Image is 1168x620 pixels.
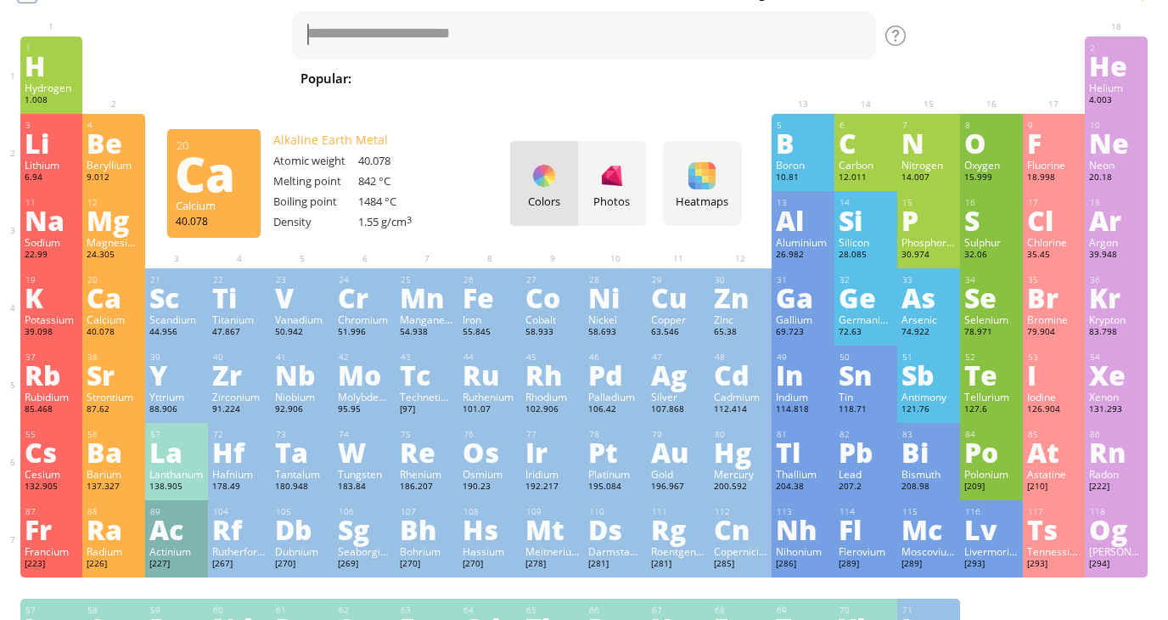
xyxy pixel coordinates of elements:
[839,274,893,285] div: 32
[25,172,79,185] div: 6.94
[276,352,329,363] div: 41
[1027,467,1081,481] div: Astatine
[1090,274,1143,285] div: 36
[839,326,893,340] div: 72.63
[776,129,830,156] div: B
[149,284,204,311] div: Sc
[525,361,580,388] div: Rh
[1089,172,1143,185] div: 20.18
[401,429,454,440] div: 75
[839,206,893,234] div: Si
[275,403,329,417] div: 92.906
[338,313,392,326] div: Chromium
[25,481,79,494] div: 132.905
[588,326,643,340] div: 58.693
[777,352,830,363] div: 49
[901,438,956,465] div: Bi
[651,403,705,417] div: 107.868
[901,158,956,172] div: Nitrogen
[1089,313,1143,326] div: Krypton
[1089,235,1143,249] div: Argon
[1090,352,1143,363] div: 54
[714,361,768,388] div: Cd
[25,284,79,311] div: K
[87,235,141,249] div: Magnesium
[212,313,267,326] div: Titanium
[714,313,768,326] div: Zinc
[338,390,392,403] div: Molybdenum
[1090,429,1143,440] div: 86
[25,197,79,208] div: 11
[964,284,1019,311] div: Se
[651,467,705,481] div: Gold
[901,313,956,326] div: Arsenic
[463,274,517,285] div: 26
[1090,120,1143,131] div: 10
[87,249,141,262] div: 24.305
[839,129,893,156] div: C
[87,284,141,311] div: Ca
[87,361,141,388] div: Sr
[839,467,893,481] div: Lead
[525,438,580,465] div: Ir
[358,194,443,209] div: 1484 °C
[149,313,204,326] div: Scandium
[965,197,1019,208] div: 16
[481,68,538,88] span: Water
[839,235,893,249] div: Silicon
[901,206,956,234] div: P
[715,429,768,440] div: 80
[715,274,768,285] div: 30
[25,326,79,340] div: 39.098
[776,172,830,185] div: 10.81
[714,403,768,417] div: 112.414
[25,158,79,172] div: Lithium
[87,467,141,481] div: Barium
[1089,206,1143,234] div: Ar
[400,313,454,326] div: Manganese
[964,326,1019,340] div: 78.971
[212,467,267,481] div: Hafnium
[25,352,79,363] div: 37
[901,326,956,340] div: 74.922
[25,52,79,79] div: H
[964,438,1019,465] div: Po
[1089,94,1143,108] div: 4.003
[25,81,79,94] div: Hydrogen
[839,361,893,388] div: Sn
[901,390,956,403] div: Antimony
[25,313,79,326] div: Potassium
[1027,129,1081,156] div: F
[212,284,267,311] div: Ti
[276,274,329,285] div: 23
[275,467,329,481] div: Tantalum
[712,68,819,88] span: H SO + NaOH
[839,197,893,208] div: 14
[714,467,768,481] div: Mercury
[339,429,392,440] div: 74
[714,438,768,465] div: Hg
[1089,390,1143,403] div: Xenon
[212,326,267,340] div: 47.867
[149,467,204,481] div: Lanthanum
[338,467,392,481] div: Tungsten
[965,120,1019,131] div: 8
[964,158,1019,172] div: Oxygen
[1089,52,1143,79] div: He
[25,206,79,234] div: Na
[839,284,893,311] div: Ge
[964,172,1019,185] div: 15.999
[902,429,956,440] div: 83
[149,361,204,388] div: Y
[1027,158,1081,172] div: Fluorine
[273,214,358,229] div: Density
[525,390,580,403] div: Rhodium
[150,429,204,440] div: 57
[1027,206,1081,234] div: Cl
[651,390,705,403] div: Silver
[275,438,329,465] div: Ta
[964,235,1019,249] div: Sulphur
[212,403,267,417] div: 91.224
[525,326,580,340] div: 58.933
[588,361,643,388] div: Pd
